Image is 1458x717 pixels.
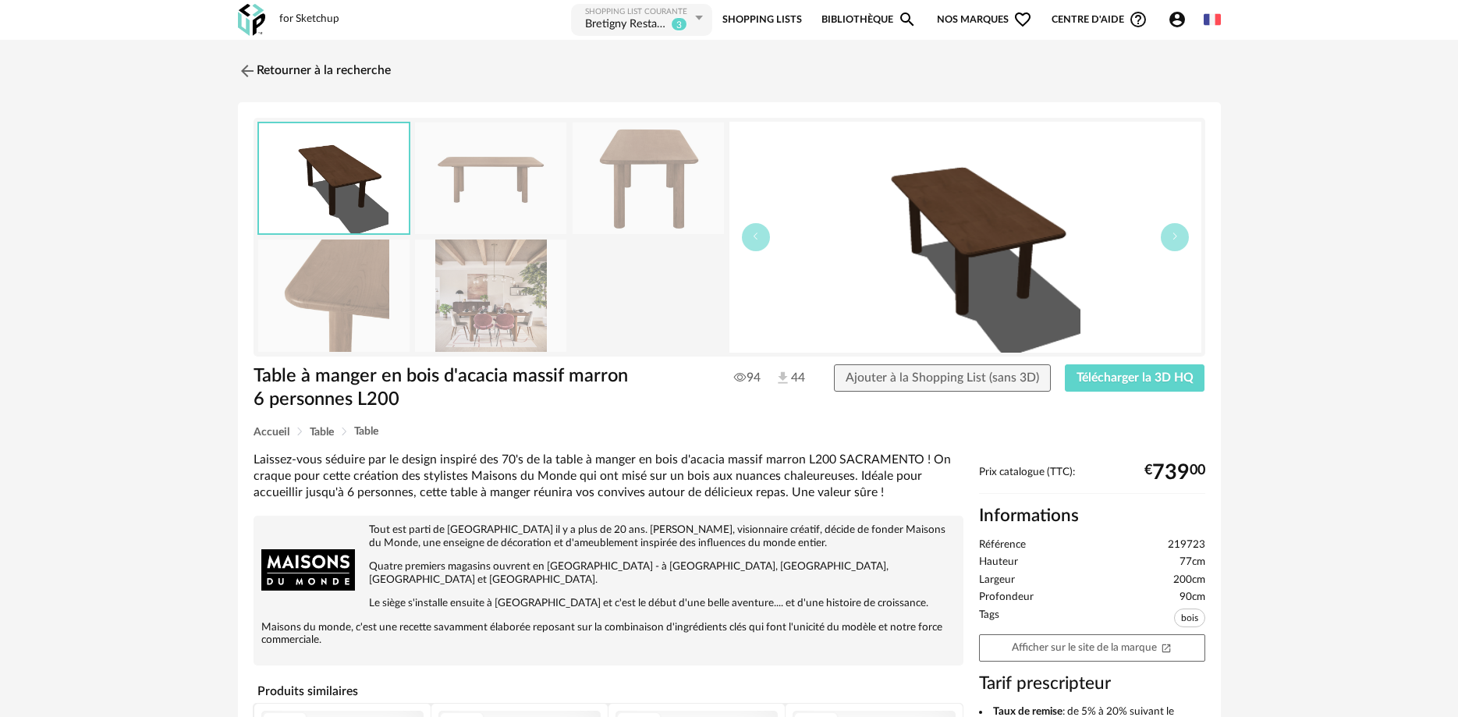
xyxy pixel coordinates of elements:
img: table-a-manger-en-bois-d-acacia-massif-marron-6-personnes-l200-1000-15-4-219723_1.jpg [415,122,566,234]
span: Télécharger la 3D HQ [1077,371,1194,384]
span: 44 [775,370,805,387]
img: brand logo [261,524,355,617]
span: 94 [734,370,761,385]
span: Nos marques [937,2,1032,37]
div: Shopping List courante [585,7,691,17]
span: 90cm [1180,591,1205,605]
img: thumbnail.png [729,122,1201,353]
span: Profondeur [979,591,1034,605]
a: Shopping Lists [722,2,802,37]
a: BibliothèqueMagnify icon [821,2,917,37]
span: Open In New icon [1161,641,1172,652]
span: Heart Outline icon [1013,10,1032,29]
img: Téléchargements [775,370,791,386]
button: Ajouter à la Shopping List (sans 3D) [834,364,1051,392]
h3: Tarif prescripteur [979,673,1205,695]
span: Hauteur [979,555,1018,570]
div: € 00 [1144,467,1205,479]
span: Centre d'aideHelp Circle Outline icon [1052,10,1148,29]
a: Afficher sur le site de la marqueOpen In New icon [979,634,1205,662]
span: bois [1174,609,1205,627]
span: 739 [1152,467,1190,479]
span: Table [310,427,334,438]
span: Table [354,426,378,437]
p: Le siège s'installe ensuite à [GEOGRAPHIC_DATA] et c'est le début d'une belle aventure.... et d'u... [261,597,956,610]
span: Magnify icon [898,10,917,29]
span: 219723 [1168,538,1205,552]
span: Ajouter à la Shopping List (sans 3D) [846,371,1039,384]
span: Référence [979,538,1026,552]
sup: 3 [671,17,687,31]
span: 77cm [1180,555,1205,570]
span: Account Circle icon [1168,10,1194,29]
img: table-a-manger-en-bois-d-acacia-massif-marron-6-personnes-l200-1000-15-4-219723_2.jpg [573,122,724,234]
button: Télécharger la 3D HQ [1065,364,1205,392]
h1: Table à manger en bois d'acacia massif marron 6 personnes L200 [254,364,641,412]
div: Breadcrumb [254,426,1205,438]
b: Taux de remise [993,706,1062,717]
img: OXP [238,4,265,36]
span: Help Circle Outline icon [1129,10,1148,29]
span: Largeur [979,573,1015,587]
a: Retourner à la recherche [238,54,391,88]
p: Maisons du monde, c'est une recette savamment élaborée reposant sur la combinaison d'ingrédients ... [261,621,956,648]
p: Quatre premiers magasins ouvrent en [GEOGRAPHIC_DATA] - à [GEOGRAPHIC_DATA], [GEOGRAPHIC_DATA], [... [261,560,956,587]
h4: Produits similaires [254,680,963,703]
span: 200cm [1173,573,1205,587]
div: Laissez-vous séduire par le design inspiré des 70's de la table à manger en bois d'acacia massif ... [254,452,963,502]
img: table-a-manger-en-bois-d-acacia-massif-marron-6-personnes-l200-1000-15-4-219723_3.jpg [258,240,410,351]
div: Bretigny Restaurant [585,17,668,33]
span: Accueil [254,427,289,438]
img: table-a-manger-en-bois-d-acacia-massif-marron-6-personnes-l200-1000-15-4-219723_9.jpg [415,240,566,351]
div: Prix catalogue (TTC): [979,466,1205,495]
h2: Informations [979,505,1205,527]
span: Account Circle icon [1168,10,1187,29]
p: Tout est parti de [GEOGRAPHIC_DATA] il y a plus de 20 ans. [PERSON_NAME], visionnaire créatif, dé... [261,524,956,550]
img: fr [1204,11,1221,28]
img: thumbnail.png [259,123,409,233]
img: svg+xml;base64,PHN2ZyB3aWR0aD0iMjQiIGhlaWdodD0iMjQiIHZpZXdCb3g9IjAgMCAyNCAyNCIgZmlsbD0ibm9uZSIgeG... [238,62,257,80]
span: Tags [979,609,999,631]
div: for Sketchup [279,12,339,27]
